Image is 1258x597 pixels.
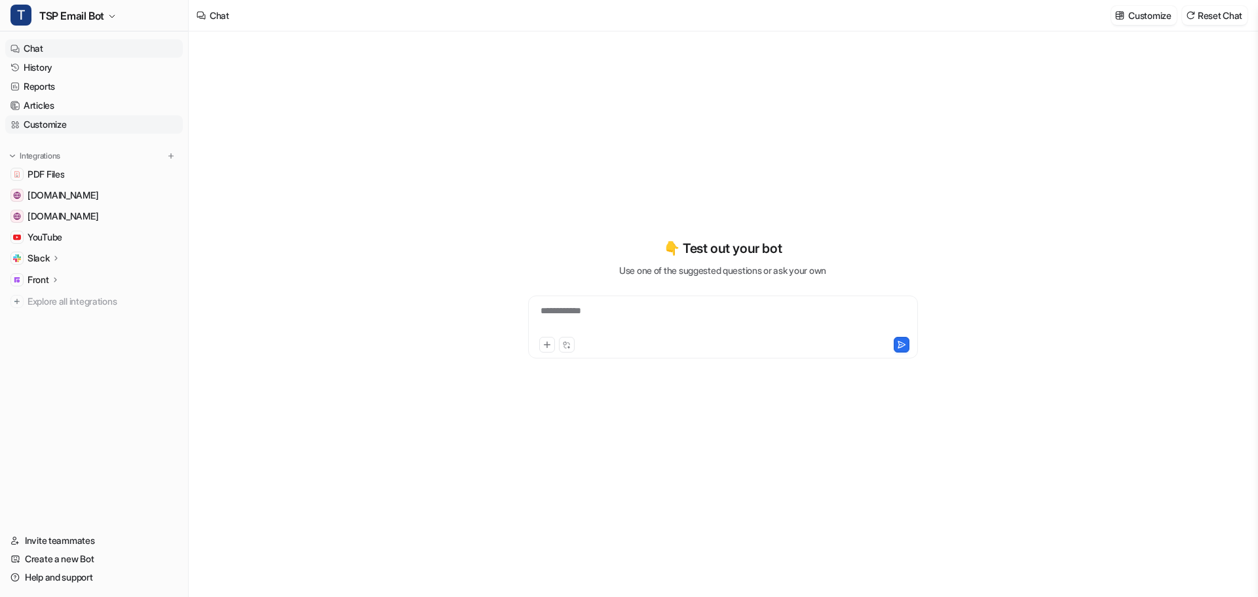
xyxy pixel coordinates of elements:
[5,58,183,77] a: History
[28,291,178,312] span: Explore all integrations
[5,531,183,550] a: Invite teammates
[13,212,21,220] img: www.twostrokeperformance.com.au
[28,273,49,286] p: Front
[1186,10,1195,20] img: reset
[28,189,98,202] span: [DOMAIN_NAME]
[664,239,782,258] p: 👇 Test out your bot
[39,7,104,25] span: TSP Email Bot
[28,210,98,223] span: [DOMAIN_NAME]
[1115,10,1124,20] img: customize
[5,115,183,134] a: Customize
[28,252,50,265] p: Slack
[13,233,21,241] img: YouTube
[5,96,183,115] a: Articles
[10,295,24,308] img: explore all integrations
[5,77,183,96] a: Reports
[28,168,64,181] span: PDF Files
[8,151,17,161] img: expand menu
[13,254,21,262] img: Slack
[166,151,176,161] img: menu_add.svg
[28,231,62,244] span: YouTube
[5,39,183,58] a: Chat
[13,170,21,178] img: PDF Files
[5,568,183,587] a: Help and support
[210,9,229,22] div: Chat
[5,207,183,225] a: www.twostrokeperformance.com.au[DOMAIN_NAME]
[10,5,31,26] span: T
[5,186,183,204] a: www.tsp-erm.com[DOMAIN_NAME]
[13,276,21,284] img: Front
[1182,6,1248,25] button: Reset Chat
[20,151,60,161] p: Integrations
[5,550,183,568] a: Create a new Bot
[5,292,183,311] a: Explore all integrations
[1128,9,1171,22] p: Customize
[13,191,21,199] img: www.tsp-erm.com
[1111,6,1176,25] button: Customize
[5,228,183,246] a: YouTubeYouTube
[5,165,183,183] a: PDF FilesPDF Files
[5,149,64,163] button: Integrations
[619,263,826,277] p: Use one of the suggested questions or ask your own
